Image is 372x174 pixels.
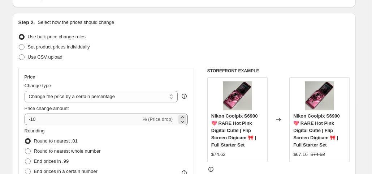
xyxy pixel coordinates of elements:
div: help [181,93,188,100]
div: $67.16 [293,151,308,158]
span: Use CSV upload [28,54,62,60]
img: pic_662d8b22-d365-4d4a-ad7c-5c677a726b1f_80x.jpg [223,81,252,110]
span: Nikon Coolpix S6900 💖 RARE Hot Pink Digital Cutie | Flip Screen Digicam 🎀 | Full Starter Set [293,113,340,148]
span: Change type [25,83,51,88]
img: pic_662d8b22-d365-4d4a-ad7c-5c677a726b1f_80x.jpg [305,81,334,110]
p: Select how the prices should change [38,19,114,26]
span: Round to nearest whole number [34,148,101,154]
span: End prices in a certain number [34,169,98,174]
span: End prices in .99 [34,158,69,164]
h2: Step 2. [18,19,35,26]
span: Nikon Coolpix S6900 💖 RARE Hot Pink Digital Cutie | Flip Screen Digicam 🎀 | Full Starter Set [211,113,258,148]
h3: Price [25,74,35,80]
span: Set product prices individually [28,44,90,50]
input: -15 [25,114,141,125]
span: Rounding [25,128,45,133]
h6: STOREFRONT EXAMPLE [207,68,350,74]
span: Price change amount [25,106,69,111]
span: Use bulk price change rules [28,34,86,39]
div: $74.62 [211,151,226,158]
span: Round to nearest .01 [34,138,78,144]
strike: $74.62 [311,151,325,158]
span: % (Price drop) [143,116,173,122]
